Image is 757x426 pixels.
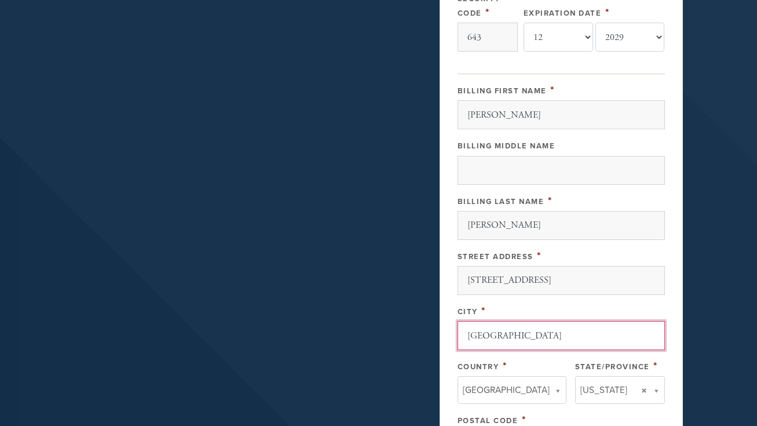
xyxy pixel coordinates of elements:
[458,252,533,261] label: Street Address
[653,359,658,372] span: This field is required.
[537,249,542,262] span: This field is required.
[458,86,547,96] label: Billing First Name
[458,307,478,316] label: City
[463,383,550,398] span: [GEOGRAPHIC_DATA]
[522,413,526,426] span: This field is required.
[548,194,553,207] span: This field is required.
[575,376,665,404] a: [US_STATE]
[458,197,544,206] label: Billing Last Name
[458,416,518,425] label: Postal Code
[485,6,490,19] span: This field is required.
[595,23,665,52] select: Expiration Date year
[503,359,507,372] span: This field is required.
[458,141,555,151] label: Billing Middle Name
[524,9,602,18] label: Expiration Date
[580,383,627,398] span: [US_STATE]
[575,362,650,372] label: State/Province
[481,304,486,317] span: This field is required.
[458,362,499,372] label: Country
[458,376,566,404] a: [GEOGRAPHIC_DATA]
[524,23,593,52] select: Expiration Date month
[550,83,555,96] span: This field is required.
[605,6,610,19] span: This field is required.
